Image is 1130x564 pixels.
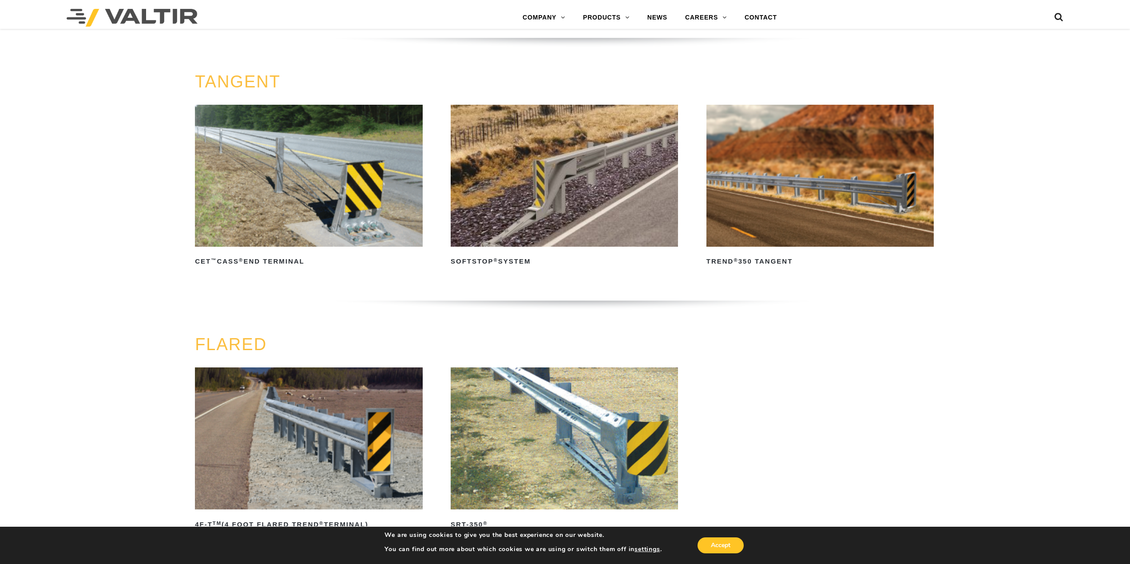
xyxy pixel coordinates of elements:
[195,335,267,354] a: FLARED
[451,105,678,247] img: SoftStop System End Terminal
[451,255,678,269] h2: SoftStop System
[676,9,736,27] a: CAREERS
[451,517,678,532] h2: SRT-350
[195,367,422,532] a: 4F-TTM(4 Foot Flared TREND®Terminal)
[706,255,934,269] h2: TREND 350 Tangent
[319,521,324,526] sup: ®
[211,257,217,263] sup: ™
[195,105,422,269] a: CET™CASS®End Terminal
[514,9,574,27] a: COMPANY
[195,255,422,269] h2: CET CASS End Terminal
[706,105,934,269] a: TREND®350 Tangent
[213,521,222,526] sup: TM
[736,9,786,27] a: CONTACT
[451,105,678,269] a: SoftStop®System
[385,545,662,553] p: You can find out more about which cookies we are using or switch them off in .
[195,517,422,532] h2: 4F-T (4 Foot Flared TREND Terminal)
[195,72,281,91] a: TANGENT
[494,257,498,263] sup: ®
[734,257,738,263] sup: ®
[698,537,744,553] button: Accept
[67,9,198,27] img: Valtir
[574,9,638,27] a: PRODUCTS
[385,531,662,539] p: We are using cookies to give you the best experience on our website.
[483,521,488,526] sup: ®
[451,367,678,532] a: SRT-350®
[638,9,676,27] a: NEWS
[239,257,243,263] sup: ®
[634,545,660,553] button: settings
